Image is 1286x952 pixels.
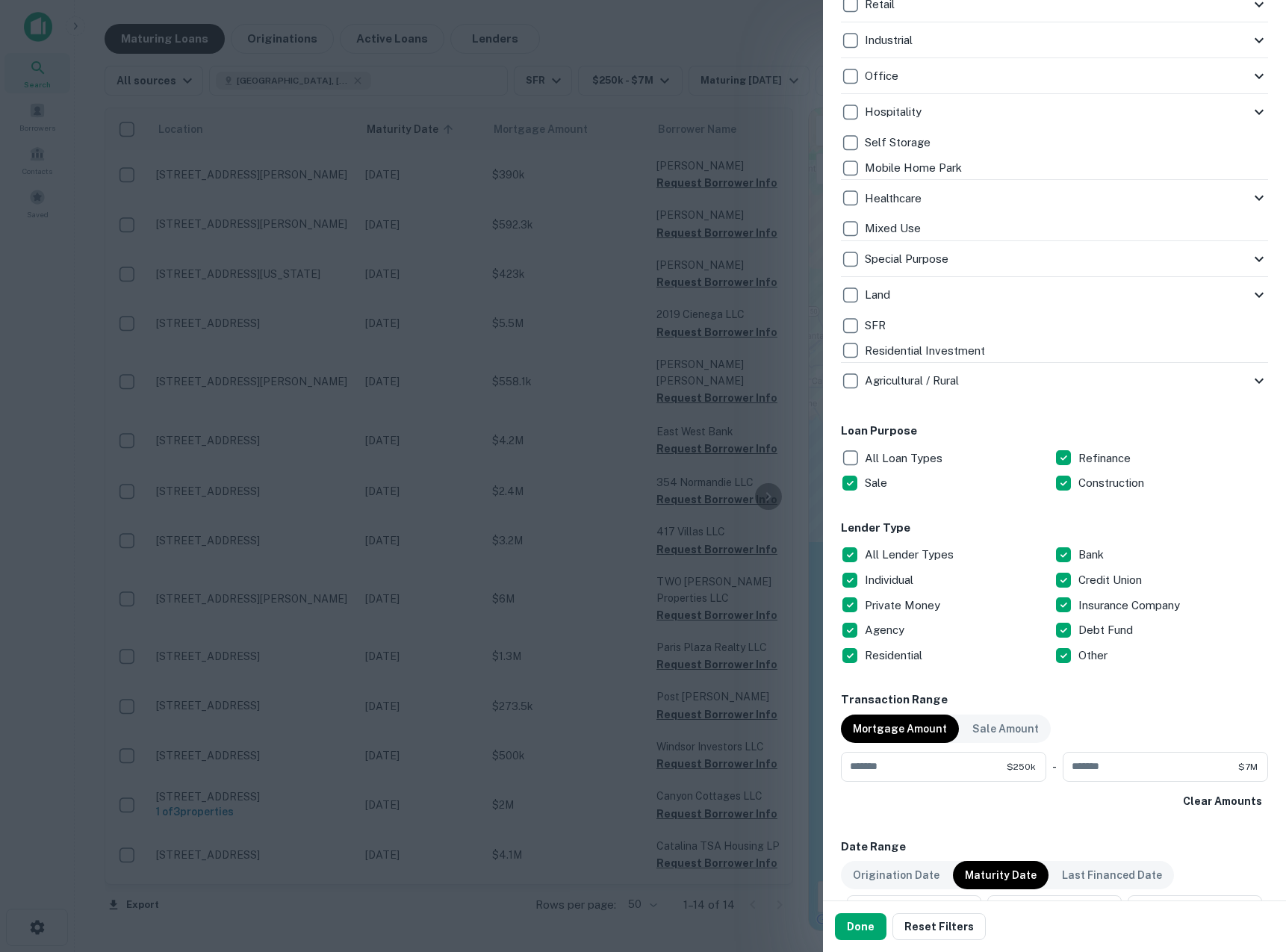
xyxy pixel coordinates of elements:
h6: Date Range [841,839,1268,856]
span: $7M [1238,760,1258,774]
p: Refinance [1078,449,1134,467]
p: Sale Amount [972,721,1039,737]
p: Self Storage [865,134,934,152]
p: Office [865,67,901,85]
div: Hospitality [841,94,1268,130]
p: Mixed Use [865,220,924,237]
p: All Lender Types [865,546,957,564]
p: Industrial [865,31,916,49]
p: Debt Fund [1078,621,1136,639]
iframe: Chat Widget [1211,833,1286,904]
p: Credit Union [1078,571,1145,589]
h6: Lender Type [841,520,1268,537]
p: Last Financed Date [1062,867,1162,883]
p: Individual [865,571,916,589]
div: Land [841,277,1268,313]
h6: Transaction Range [841,691,1268,709]
div: Agricultural / Rural [841,363,1268,399]
button: Done [835,913,886,940]
p: Special Purpose [865,250,951,268]
p: Maturity Date [965,867,1037,883]
p: Agency [865,621,907,639]
h6: Loan Purpose [841,423,1268,440]
div: Industrial [841,22,1268,58]
p: Hospitality [865,103,925,121]
button: 90 Days [847,895,981,922]
button: Clear Amounts [1177,788,1268,815]
div: Office [841,58,1268,94]
p: Origination Date [853,867,939,883]
div: - [1052,752,1057,782]
p: Other [1078,647,1111,665]
button: 120 Days [987,895,1122,922]
p: SFR [865,317,889,335]
button: Reset Filters [892,913,986,940]
p: Construction [1078,474,1147,492]
p: Agricultural / Rural [865,372,962,390]
p: Residential Investment [865,342,988,360]
p: All Loan Types [865,449,945,467]
p: Insurance Company [1078,597,1183,615]
p: Sale [865,474,890,492]
p: Healthcare [865,190,925,208]
p: Residential [865,647,925,665]
div: Special Purpose [841,241,1268,277]
p: Mobile Home Park [865,159,965,177]
button: 6 Months [1128,895,1262,922]
p: Mortgage Amount [853,721,947,737]
p: Bank [1078,546,1107,564]
p: Land [865,286,893,304]
span: $250k [1007,760,1036,774]
p: Private Money [865,597,943,615]
div: Healthcare [841,180,1268,216]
